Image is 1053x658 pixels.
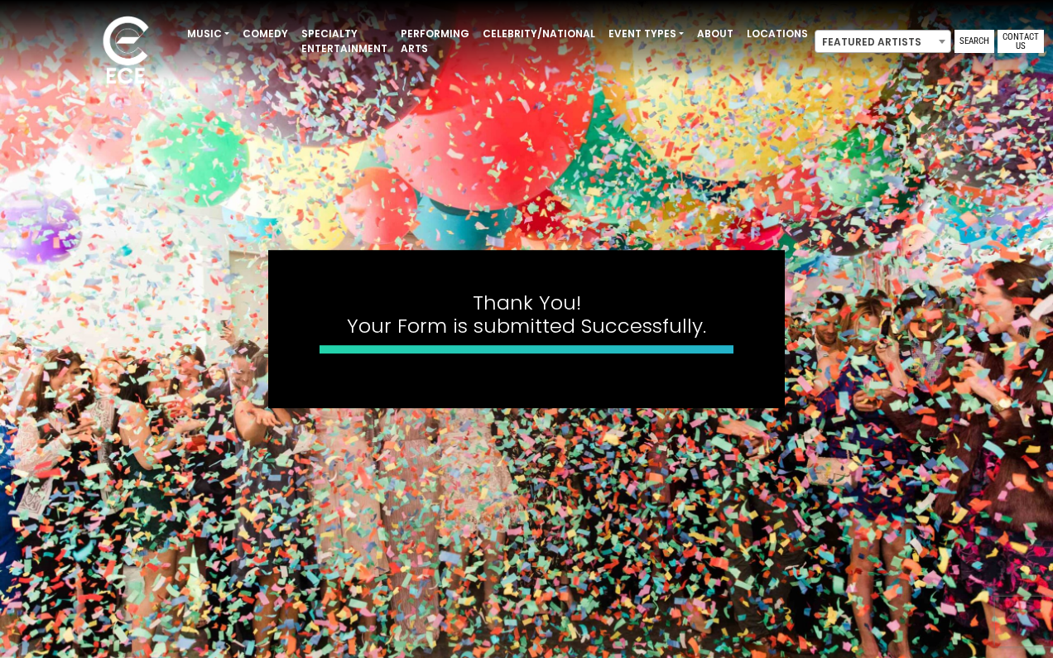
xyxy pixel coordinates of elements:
[320,291,733,339] h4: Thank You! Your Form is submitted Successfully.
[476,20,602,48] a: Celebrity/National
[690,20,740,48] a: About
[84,12,167,92] img: ece_new_logo_whitev2-1.png
[180,20,236,48] a: Music
[602,20,690,48] a: Event Types
[394,20,476,63] a: Performing Arts
[295,20,394,63] a: Specialty Entertainment
[740,20,815,48] a: Locations
[954,30,994,53] a: Search
[815,30,951,53] span: Featured Artists
[998,30,1044,53] a: Contact Us
[815,31,950,54] span: Featured Artists
[236,20,295,48] a: Comedy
